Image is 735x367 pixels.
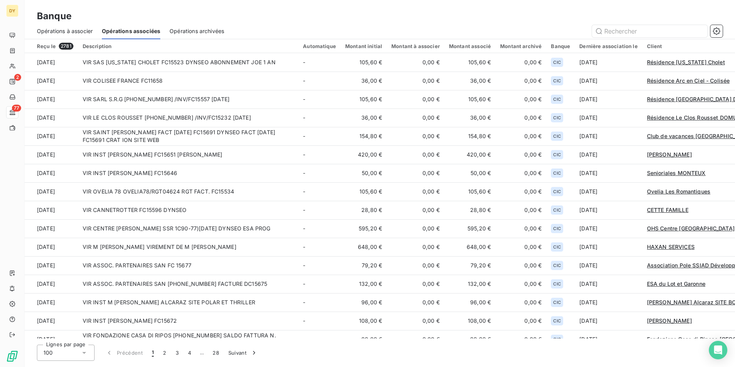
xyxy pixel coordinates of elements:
[553,282,560,286] span: CIC
[25,219,78,238] td: [DATE]
[496,145,546,164] td: 0,00 €
[387,90,444,108] td: 0,00 €
[37,43,73,50] div: Reçu le
[496,201,546,219] td: 0,00 €
[444,182,496,201] td: 105,60 €
[496,256,546,275] td: 0,00 €
[25,108,78,127] td: [DATE]
[147,345,158,361] button: 1
[341,145,387,164] td: 420,00 €
[14,74,21,81] span: 2
[387,164,444,182] td: 0,00 €
[496,164,546,182] td: 0,00 €
[387,127,444,145] td: 0,00 €
[158,345,171,361] button: 2
[102,27,160,35] span: Opérations associées
[298,293,341,312] td: -
[298,330,341,349] td: -
[647,225,735,232] span: OHS Centre [GEOGRAPHIC_DATA]
[25,312,78,330] td: [DATE]
[37,9,72,23] h3: Banque
[647,243,695,251] a: HAXAN SERVICES
[298,108,341,127] td: -
[78,127,299,145] td: VIR SAINT [PERSON_NAME] FACT [DATE] FC15691 DYNSEO FACT [DATE] FC15691 CRAT ION SITE WEB
[25,145,78,164] td: [DATE]
[341,182,387,201] td: 105,60 €
[444,312,496,330] td: 108,00 €
[341,312,387,330] td: 108,00 €
[25,238,78,256] td: [DATE]
[298,275,341,293] td: -
[25,201,78,219] td: [DATE]
[152,349,154,357] span: 1
[444,53,496,72] td: 105,60 €
[579,43,637,49] div: Dernière association le
[341,293,387,312] td: 96,00 €
[298,164,341,182] td: -
[25,127,78,145] td: [DATE]
[551,43,570,49] div: Banque
[83,43,294,49] div: Description
[208,345,224,361] button: 28
[341,238,387,256] td: 648,00 €
[592,25,707,37] input: Rechercher
[575,275,642,293] td: [DATE]
[647,58,725,66] a: Résidence [US_STATE] Cholet
[575,219,642,238] td: [DATE]
[553,337,560,342] span: CIC
[196,347,208,359] span: …
[496,275,546,293] td: 0,00 €
[387,312,444,330] td: 0,00 €
[647,207,688,213] span: CETTE FAMILLE
[647,77,730,84] span: Résidence Arc en Ciel - Colisée
[78,90,299,108] td: VIR SARL S.R.G [PHONE_NUMBER] /INV/FC15557 [DATE]
[444,72,496,90] td: 36,00 €
[496,182,546,201] td: 0,00 €
[101,345,147,361] button: Précédent
[647,317,692,324] span: [PERSON_NAME]
[496,108,546,127] td: 0,00 €
[647,151,692,158] span: [PERSON_NAME]
[387,201,444,219] td: 0,00 €
[575,164,642,182] td: [DATE]
[78,256,299,275] td: VIR ASSOC. PARTENAIRES SAN FC 15677
[575,238,642,256] td: [DATE]
[575,293,642,312] td: [DATE]
[496,293,546,312] td: 0,00 €
[496,330,546,349] td: 0,00 €
[553,319,560,323] span: CIC
[444,293,496,312] td: 96,00 €
[341,53,387,72] td: 105,60 €
[341,108,387,127] td: 36,00 €
[575,53,642,72] td: [DATE]
[78,72,299,90] td: VIR COLISEE FRANCE FC11658
[444,256,496,275] td: 79,20 €
[575,72,642,90] td: [DATE]
[553,97,560,102] span: CIC
[496,90,546,108] td: 0,00 €
[553,226,560,231] span: CIC
[444,145,496,164] td: 420,00 €
[341,330,387,349] td: 88,00 €
[387,238,444,256] td: 0,00 €
[647,280,705,287] span: ESA du Lot et Garonne
[444,90,496,108] td: 105,60 €
[553,134,560,138] span: CIC
[341,201,387,219] td: 28,80 €
[78,219,299,238] td: VIR CENTRE [PERSON_NAME] SSR 1C90-77)[DATE] DYNSEO ESA PROG
[575,330,642,349] td: [DATE]
[575,182,642,201] td: [DATE]
[387,219,444,238] td: 0,00 €
[345,43,382,49] div: Montant initial
[496,219,546,238] td: 0,00 €
[170,27,224,35] span: Opérations archivées
[647,170,706,176] span: Senioriales MONTEUX
[78,53,299,72] td: VIR SAS [US_STATE] CHOLET FC15523 DYNSEO ABONNEMENT JOE 1 AN
[575,90,642,108] td: [DATE]
[575,201,642,219] td: [DATE]
[6,5,18,17] div: DY
[78,201,299,219] td: VIR CANNETROTTER FC15596 DYNSEO
[496,72,546,90] td: 0,00 €
[553,300,560,305] span: CIC
[387,275,444,293] td: 0,00 €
